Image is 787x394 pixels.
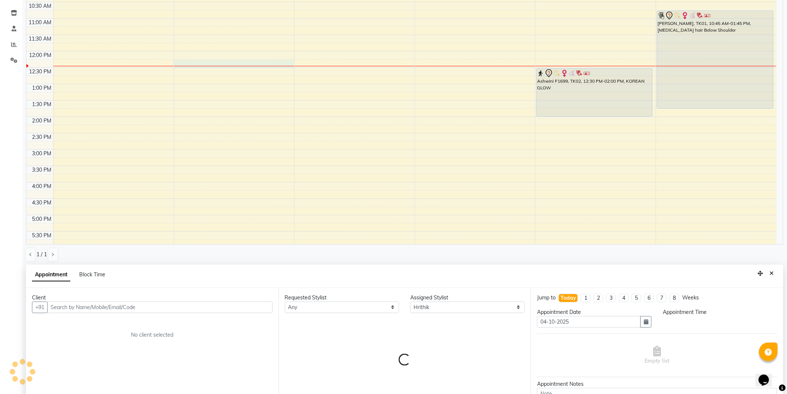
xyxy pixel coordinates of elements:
iframe: chat widget [756,364,780,387]
div: Appointment Time [663,308,777,316]
div: Weeks [682,294,699,302]
li: 4 [619,294,629,302]
div: 1:00 PM [31,84,53,92]
li: 3 [606,294,616,302]
div: 1:30 PM [31,101,53,108]
div: 12:00 PM [28,51,53,59]
li: 6 [644,294,654,302]
li: 5 [632,294,641,302]
li: 2 [594,294,603,302]
div: Client [32,294,273,302]
div: Jump to [537,294,556,302]
input: yyyy-mm-dd [537,316,641,328]
div: 5:30 PM [31,232,53,239]
div: Appointment Date [537,308,652,316]
div: 3:00 PM [31,150,53,158]
div: Appointment Notes [537,380,777,388]
div: 10:30 AM [28,2,53,10]
div: 3:30 PM [31,166,53,174]
div: 5:00 PM [31,215,53,223]
span: 1 / 1 [36,251,47,258]
input: Search by Name/Mobile/Email/Code [47,302,273,313]
div: [PERSON_NAME], TK01, 10:45 AM-01:45 PM, [MEDICAL_DATA] hair Below Shoulder [657,11,773,108]
div: Ashwini F1699, TK02, 12:30 PM-02:00 PM, KOREAN GLOW [537,69,652,117]
li: 7 [657,294,666,302]
span: Block Time [79,271,105,278]
div: 2:00 PM [31,117,53,125]
div: 12:30 PM [28,68,53,76]
button: Close [767,268,777,279]
div: Today [560,294,576,302]
span: Appointment [32,268,70,282]
div: 11:00 AM [28,19,53,26]
span: Empty list [645,346,670,365]
div: Requested Stylist [285,294,399,302]
div: 11:30 AM [28,35,53,43]
div: 4:30 PM [31,199,53,207]
div: 4:00 PM [31,182,53,190]
li: 8 [669,294,679,302]
div: 2:30 PM [31,133,53,141]
button: +91 [32,302,48,313]
div: No client selected [50,331,255,339]
div: Assigned Stylist [410,294,525,302]
li: 1 [581,294,591,302]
